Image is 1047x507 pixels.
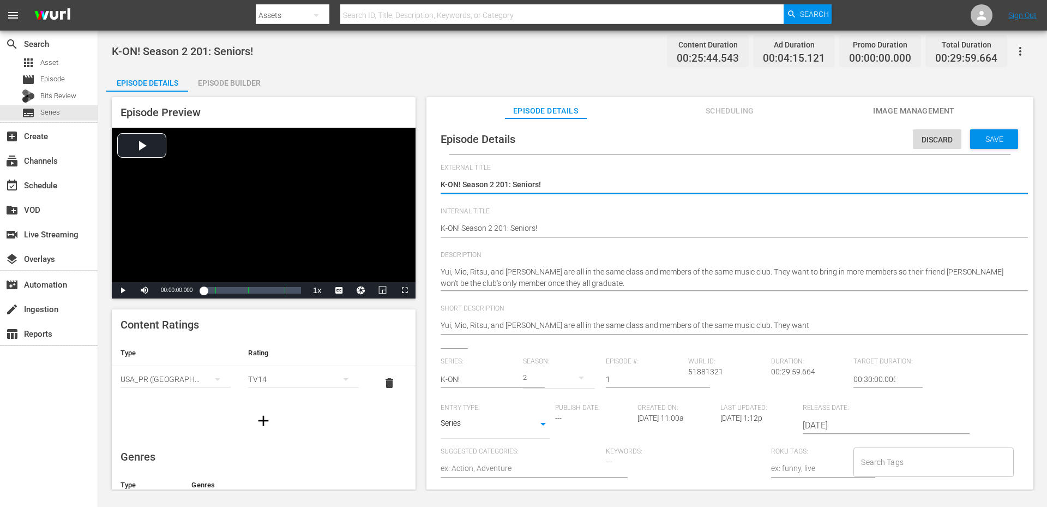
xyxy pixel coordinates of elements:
div: Bits Review [22,90,35,103]
span: Season: [523,357,600,366]
span: External Title [441,164,1014,172]
span: Content Ratings [121,318,199,331]
span: Directors [771,491,931,500]
div: Series [441,417,550,433]
span: Short Description [441,305,1014,313]
span: Internal Title [441,207,1014,216]
span: Save [977,135,1012,144]
button: Captions [328,282,350,299]
span: delete [383,377,396,390]
div: Episode Builder [188,70,270,96]
span: Schedule [5,179,19,192]
div: Video Player [112,128,416,299]
button: Episode Builder [188,70,270,92]
span: Series [22,106,35,120]
textarea: Yui, Mio, Ritsu, and [PERSON_NAME] are all in the same class and members of the same music club. ... [441,266,1014,289]
button: Picture-in-Picture [372,282,394,299]
button: Save [970,129,1018,149]
span: Description [441,251,1014,260]
span: Episode Preview [121,106,201,119]
span: Channels [5,154,19,168]
span: 00:29:59.664 [935,52,997,65]
span: Live Streaming [5,228,19,241]
span: Episode #: [606,357,683,366]
span: Search [800,4,829,24]
th: Rating [239,340,367,366]
span: Asset [22,56,35,69]
span: 00:04:15.121 [763,52,825,65]
div: Progress Bar [203,287,300,294]
span: Scheduling [689,104,771,118]
span: Search [5,38,19,51]
div: USA_PR ([GEOGRAPHIC_DATA] ([GEOGRAPHIC_DATA])) [121,364,231,395]
img: ans4CAIJ8jUAAAAAAAAAAAAAAAAAAAAAAAAgQb4GAAAAAAAAAAAAAAAAAAAAAAAAJMjXAAAAAAAAAAAAAAAAAAAAAAAAgAT5G... [26,3,79,28]
span: Overlays [5,253,19,266]
span: Series: [441,357,518,366]
div: TV14 [248,364,358,395]
button: Fullscreen [394,282,416,299]
span: --- [555,414,562,422]
span: [DATE] 11:00a [637,414,684,422]
span: K-ON! Season 2 201: Seniors! [112,45,253,58]
span: Suggested Categories: [441,448,600,456]
span: Image Management [873,104,955,118]
span: menu [7,9,20,22]
span: Asset [40,57,58,68]
span: Roku Tags: [771,448,849,456]
button: delete [376,370,402,396]
div: 2 [523,362,595,393]
th: Type [112,340,239,366]
span: Bits Review [40,91,76,102]
span: Episode Details [505,104,587,118]
span: Release Date: [803,404,942,413]
span: Genres [121,450,155,463]
span: Entry Type: [441,404,550,413]
th: Type [112,472,183,498]
div: Promo Duration [849,37,911,52]
span: Create [5,130,19,143]
span: Ingestion [5,303,19,316]
span: [DATE] 1:12p [720,414,762,422]
button: Discard [913,129,961,149]
div: Content Duration [677,37,739,52]
span: Target Duration: [853,357,931,366]
span: 00:00:00.000 [849,52,911,65]
button: Play [112,282,134,299]
span: Actors [606,491,766,500]
button: Playback Rate [306,282,328,299]
span: Discard [913,135,961,144]
button: Episode Details [106,70,188,92]
button: Jump To Time [350,282,372,299]
th: Genres [183,472,381,498]
span: Episode Details [441,133,515,146]
button: Mute [134,282,155,299]
textarea: Yui, Mio, Ritsu, and [PERSON_NAME] are all in the same class and members of the same music club. ... [441,320,1014,333]
table: simple table [112,340,416,400]
span: 00:00:00.000 [161,287,192,293]
span: Episode [40,74,65,85]
span: VOD [5,204,19,217]
span: Created On: [637,404,715,413]
span: 51881321 [688,367,723,376]
span: Publish Date: [555,404,633,413]
a: Sign Out [1008,11,1037,20]
span: Last Updated: [720,404,798,413]
span: 00:25:44.543 [677,52,739,65]
div: Ad Duration [763,37,825,52]
span: Episode [22,73,35,86]
button: Search [784,4,832,24]
span: Automation [5,278,19,291]
span: Reports [5,327,19,341]
div: Total Duration [935,37,997,52]
textarea: K-ON! Season 2 201: Seniors! [441,223,1014,236]
span: Duration: [771,357,849,366]
span: 00:29:59.664 [771,367,815,376]
div: Episode Details [106,70,188,96]
span: --- [606,457,612,466]
span: Series [40,107,60,118]
span: Keywords: [606,448,766,456]
span: Wurl ID: [688,357,766,366]
textarea: K-ON! Season 2 201: Seniors! [441,179,1014,192]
